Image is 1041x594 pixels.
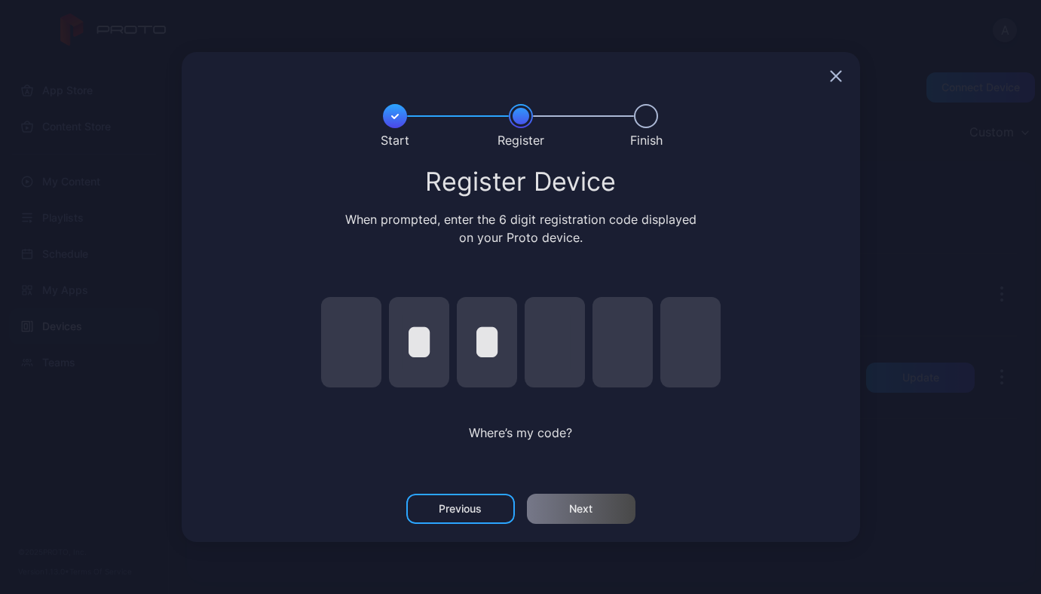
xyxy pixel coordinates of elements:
[439,503,482,515] div: Previous
[525,297,585,387] input: pin code 4 of 6
[341,210,700,246] div: When prompted, enter the 6 digit registration code displayed on your Proto device.
[630,131,663,149] div: Finish
[381,131,409,149] div: Start
[406,494,515,524] button: Previous
[660,297,721,387] input: pin code 6 of 6
[569,503,592,515] div: Next
[592,297,653,387] input: pin code 5 of 6
[389,297,449,387] input: pin code 2 of 6
[498,131,544,149] div: Register
[321,297,381,387] input: pin code 1 of 6
[469,425,572,440] span: Where’s my code?
[457,297,517,387] input: pin code 3 of 6
[200,168,842,195] div: Register Device
[527,494,635,524] button: Next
